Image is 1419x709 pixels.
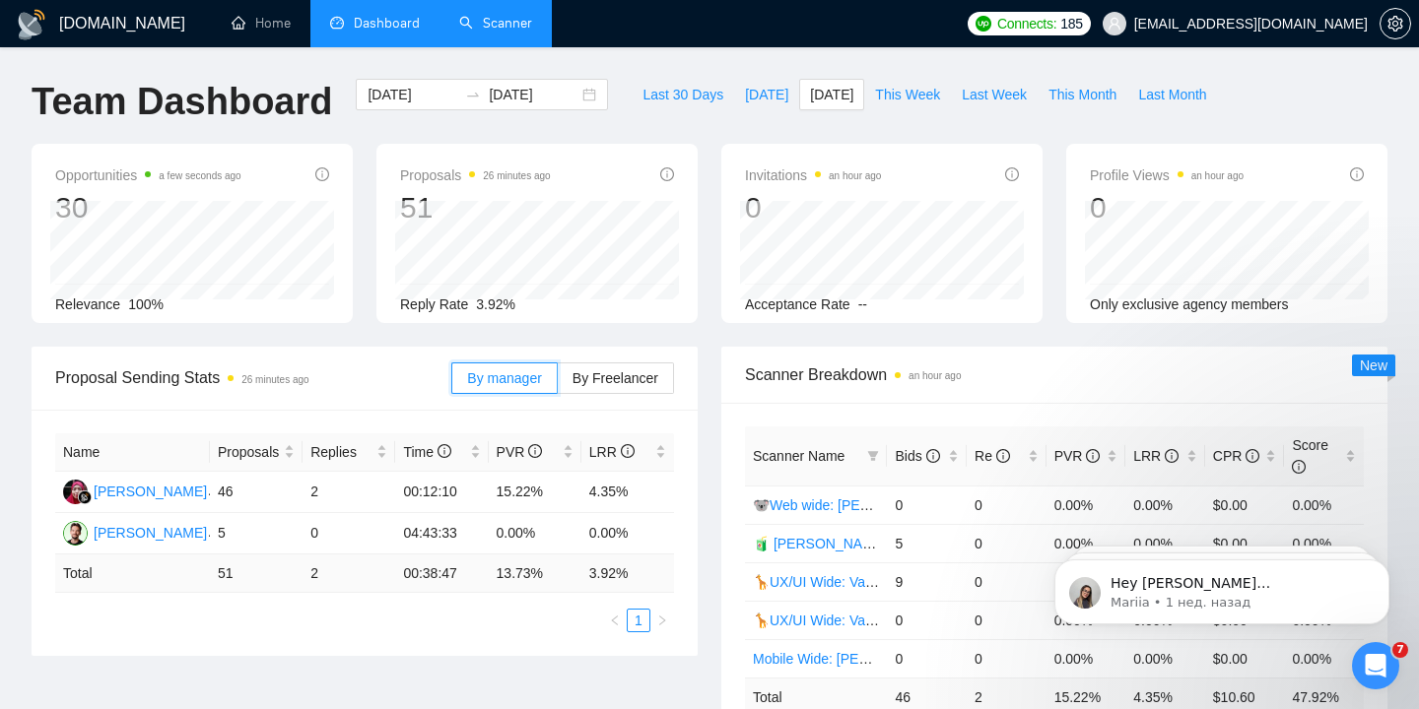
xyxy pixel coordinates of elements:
span: Proposals [400,163,551,187]
span: left [609,614,621,626]
td: 2 [303,472,395,513]
td: 00:12:10 [395,472,488,513]
td: 0 [303,513,395,554]
h1: Team Dashboard [32,79,332,125]
span: Only exclusive agency members [1090,296,1289,312]
span: Replies [310,441,372,463]
span: info-circle [1005,167,1019,181]
button: Last Week [951,79,1038,110]
span: New [1360,357,1387,373]
td: 0 [967,639,1047,677]
button: setting [1380,8,1411,39]
button: Last Month [1127,79,1217,110]
span: filter [867,450,879,462]
td: 13.73 % [489,554,581,593]
span: Reply Rate [400,296,468,312]
span: filter [863,441,883,471]
button: This Week [864,79,951,110]
img: gigradar-bm.png [78,490,92,504]
td: 0.00% [1047,485,1126,524]
td: 2 [303,554,395,593]
td: 9 [887,562,967,601]
span: Proposal Sending Stats [55,365,451,390]
li: Previous Page [603,609,627,632]
span: Time [403,444,450,460]
td: 15.22% [489,472,581,513]
span: Profile Views [1090,163,1244,187]
td: 0 [967,485,1047,524]
span: info-circle [528,444,542,458]
td: 0 [887,485,967,524]
span: LRR [589,444,635,460]
span: 7 [1392,642,1408,658]
span: Last Month [1138,84,1206,105]
td: 0.00% [1284,639,1364,677]
time: an hour ago [1191,170,1244,181]
span: PVR [497,444,543,460]
span: info-circle [621,444,635,458]
span: [DATE] [810,84,853,105]
span: PVR [1054,448,1101,464]
span: info-circle [1246,449,1259,463]
div: 0 [1090,189,1244,226]
span: swap-right [465,87,481,102]
input: End date [489,84,578,105]
td: 0.00% [1047,639,1126,677]
span: info-circle [438,444,451,458]
td: Total [55,554,210,593]
span: [DATE] [745,84,788,105]
time: an hour ago [909,370,961,381]
span: user [1108,17,1121,31]
td: 0 [887,639,967,677]
li: Next Page [650,609,674,632]
input: Start date [368,84,457,105]
a: homeHome [232,15,291,32]
a: 1 [628,610,649,631]
button: [DATE] [799,79,864,110]
span: info-circle [315,167,329,181]
span: Dashboard [354,15,420,32]
td: 5 [887,524,967,562]
span: -- [858,296,867,312]
span: LRR [1133,448,1179,464]
button: right [650,609,674,632]
span: dashboard [330,16,344,30]
span: By manager [467,370,541,386]
button: This Month [1038,79,1127,110]
span: Invitations [745,163,881,187]
span: 100% [128,296,164,312]
div: 51 [400,189,551,226]
img: logo [16,9,47,40]
td: 0.00% [581,513,674,554]
span: Scanner Breakdown [745,362,1364,387]
span: 3.92% [476,296,515,312]
td: 0 [887,601,967,639]
button: Last 30 Days [632,79,734,110]
span: 185 [1060,13,1082,34]
span: to [465,87,481,102]
span: Hey [PERSON_NAME][EMAIL_ADDRESS][DOMAIN_NAME], Looks like your Upwork agency [PERSON_NAME] Design... [86,57,340,366]
a: setting [1380,16,1411,32]
time: a few seconds ago [159,170,240,181]
td: 3.92 % [581,554,674,593]
th: Proposals [210,433,303,472]
td: 0.00% [489,513,581,554]
div: [PERSON_NAME] [94,522,207,544]
td: 0.00% [1125,639,1205,677]
span: By Freelancer [573,370,658,386]
button: [DATE] [734,79,799,110]
div: [PERSON_NAME] [94,481,207,502]
span: info-circle [660,167,674,181]
span: Connects: [997,13,1056,34]
img: upwork-logo.png [976,16,991,32]
span: Acceptance Rate [745,296,850,312]
button: left [603,609,627,632]
div: 30 [55,189,241,226]
span: info-circle [996,449,1010,463]
span: info-circle [1292,460,1306,474]
a: 🦒UX/UI Wide: Valeriia 07/10 portfolio [753,612,985,628]
span: Proposals [218,441,280,463]
span: Bids [895,448,939,464]
a: RV[PERSON_NAME] [63,524,207,540]
span: setting [1381,16,1410,32]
